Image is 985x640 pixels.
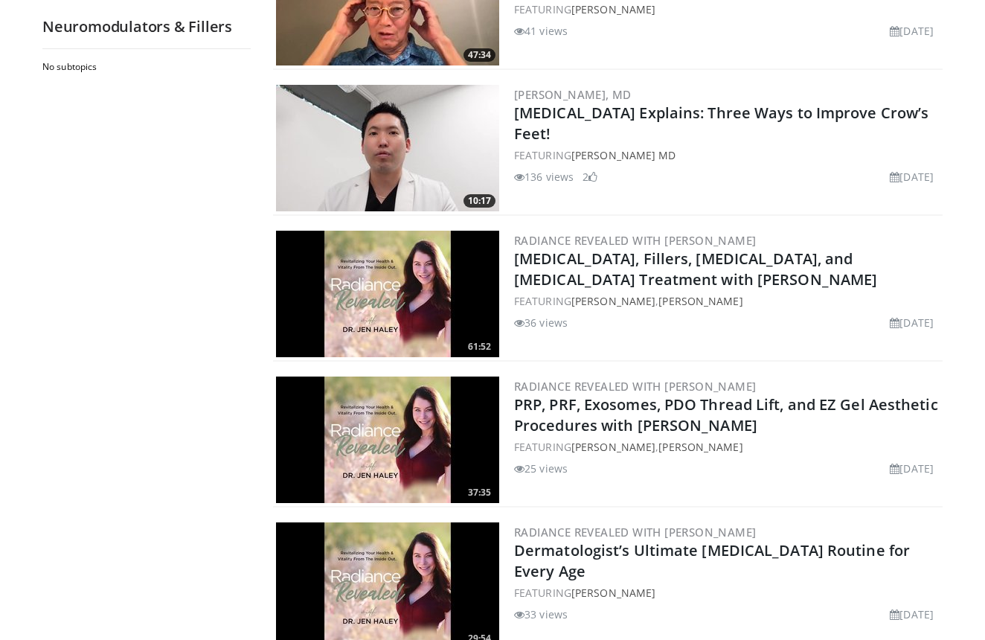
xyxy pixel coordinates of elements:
[514,293,940,309] div: FEATURING ,
[514,249,877,289] a: [MEDICAL_DATA], Fillers, [MEDICAL_DATA], and [MEDICAL_DATA] Treatment with [PERSON_NAME]
[514,233,756,248] a: Radiance Revealed with [PERSON_NAME]
[463,194,495,208] span: 10:17
[276,231,499,357] img: ab5d43b6-8c1f-458b-bd8e-d71cce5ffee2.300x170_q85_crop-smart_upscale.jpg
[276,85,499,211] img: 2b1eb05d-3d72-4df4-b1eb-008d23874126.300x170_q85_crop-smart_upscale.jpg
[276,85,499,211] a: 10:17
[658,440,742,454] a: [PERSON_NAME]
[890,169,934,185] li: [DATE]
[514,315,568,330] li: 36 views
[514,103,928,144] a: [MEDICAL_DATA] Explains: Three Ways to Improve Crow’s Feet!
[514,23,568,39] li: 41 views
[514,540,910,581] a: Dermatologist’s Ultimate [MEDICAL_DATA] Routine for Every Age
[463,48,495,62] span: 47:34
[276,377,499,503] a: 37:35
[571,294,655,308] a: [PERSON_NAME]
[571,440,655,454] a: [PERSON_NAME]
[571,148,676,162] a: [PERSON_NAME] MD
[658,294,742,308] a: [PERSON_NAME]
[890,607,934,622] li: [DATE]
[890,23,934,39] li: [DATE]
[42,17,251,36] h2: Neuromodulators & Fillers
[514,394,938,435] a: PRP, PRF, Exosomes, PDO Thread Lift, and EZ Gel Aesthetic Procedures with [PERSON_NAME]
[514,461,568,476] li: 25 views
[463,486,495,499] span: 37:35
[276,231,499,357] a: 61:52
[514,147,940,163] div: FEATURING
[42,61,247,73] h2: No subtopics
[463,340,495,353] span: 61:52
[571,2,655,16] a: [PERSON_NAME]
[514,439,940,455] div: FEATURING ,
[514,379,756,394] a: Radiance Revealed with [PERSON_NAME]
[514,607,568,622] li: 33 views
[890,315,934,330] li: [DATE]
[514,525,756,540] a: Radiance Revealed with [PERSON_NAME]
[890,461,934,476] li: [DATE]
[571,586,655,600] a: [PERSON_NAME]
[514,1,940,17] div: FEATURING
[514,87,632,102] a: [PERSON_NAME], MD
[583,169,597,185] li: 2
[276,377,499,503] img: 7538e9dd-aa0e-4379-933f-1238253528aa.300x170_q85_crop-smart_upscale.jpg
[514,585,940,601] div: FEATURING
[514,169,574,185] li: 136 views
